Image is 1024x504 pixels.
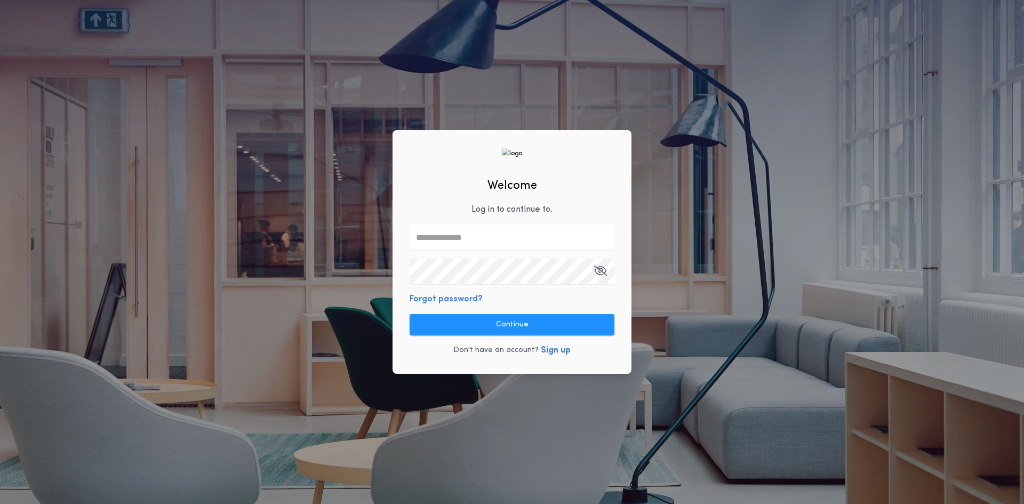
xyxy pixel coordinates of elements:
[502,148,522,158] img: logo
[487,177,537,195] h2: Welcome
[410,314,614,335] button: Continue
[471,203,553,216] p: Log in to continue to .
[541,344,571,357] button: Sign up
[453,345,539,356] p: Don't have an account?
[410,293,483,306] button: Forgot password?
